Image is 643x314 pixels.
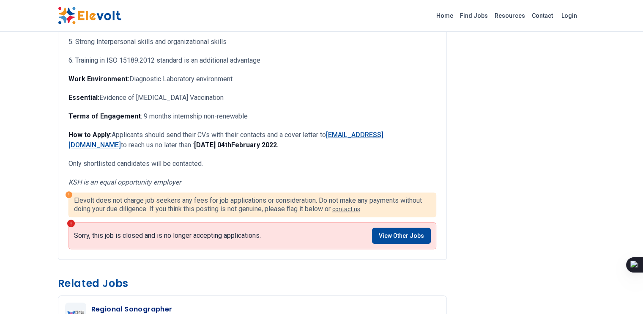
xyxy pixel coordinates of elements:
strong: Terms of Engagement [68,112,141,120]
p: Diagnostic Laboratory environment. [68,74,436,84]
p: Elevolt does not charge job seekers any fees for job applications or consideration. Do not make a... [74,196,431,213]
a: Find Jobs [457,9,491,22]
p: Sorry, this job is closed and is no longer accepting applications. [74,231,261,240]
strong: [DATE] [194,141,216,149]
a: Login [556,7,582,24]
strong: 04thFebruary 2022. [217,141,279,149]
em: KSH is an equal opportunity employer [68,178,181,186]
h3: Related Jobs [58,277,447,290]
p: Evidence of [MEDICAL_DATA] Vaccination [68,93,436,103]
iframe: Chat Widget [601,273,643,314]
p: : 9 months internship non-renewable [68,111,436,121]
img: Elevolt [58,7,121,25]
p: Applicants should send their CVs with their contacts and a cover letter to to reach us no later t... [68,130,436,150]
a: View Other Jobs [372,228,431,244]
p: 6. Training in ISO 15189:2012 standard is an additional advantage [68,55,436,66]
strong: Work Environment: [68,75,129,83]
p: 5. Strong Interpersonal skills and organizational skills [68,37,436,47]
p: Only shortlisted candidates will be contacted. [68,159,436,169]
a: contact us [332,206,360,212]
a: Home [433,9,457,22]
strong: Essential: [68,94,99,102]
a: Contact [528,9,556,22]
a: Resources [491,9,528,22]
strong: How to Apply: [68,131,112,139]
